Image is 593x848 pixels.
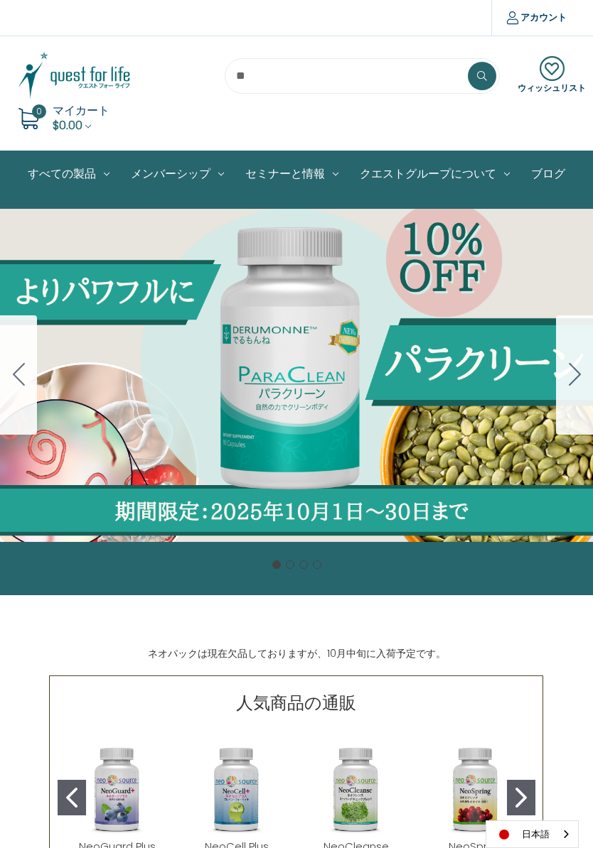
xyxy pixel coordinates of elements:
button: Go to slide 2 [507,780,535,815]
img: クエスト・グループ [11,50,138,101]
img: NeoGuard Plus [69,741,166,838]
a: メンバーシップ [120,151,235,197]
img: NeoCell Plus [188,741,285,838]
span: 0 [32,104,46,119]
button: Go to slide 3 [299,560,308,569]
img: NeoSpring [427,741,524,838]
button: Go to slide 1 [58,780,86,815]
button: Go to slide 4 [313,560,321,569]
span: $0.00 [53,117,82,134]
a: All Products [17,151,120,197]
a: セミナーと情報 [235,151,349,197]
button: Go to slide 2 [286,560,294,569]
span: マイカート [53,102,109,119]
p: ネオパックは現在欠品しておりますが、10月中旬に入荷予定です。 [148,646,446,661]
a: クエストグループについて [349,151,520,197]
button: Go to slide 1 [272,560,281,569]
a: ブログ [520,151,576,197]
a: 日本語 [486,821,578,847]
a: ウィッシュリスト [518,56,586,94]
aside: Language selected: 日本語 [486,820,579,848]
button: Go to slide 2 [556,315,593,435]
img: NeoCleanse [308,741,405,838]
div: Language [486,820,579,848]
a: Cart with 0 items [53,102,109,134]
p: 人気商品の通販 [236,690,356,716]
